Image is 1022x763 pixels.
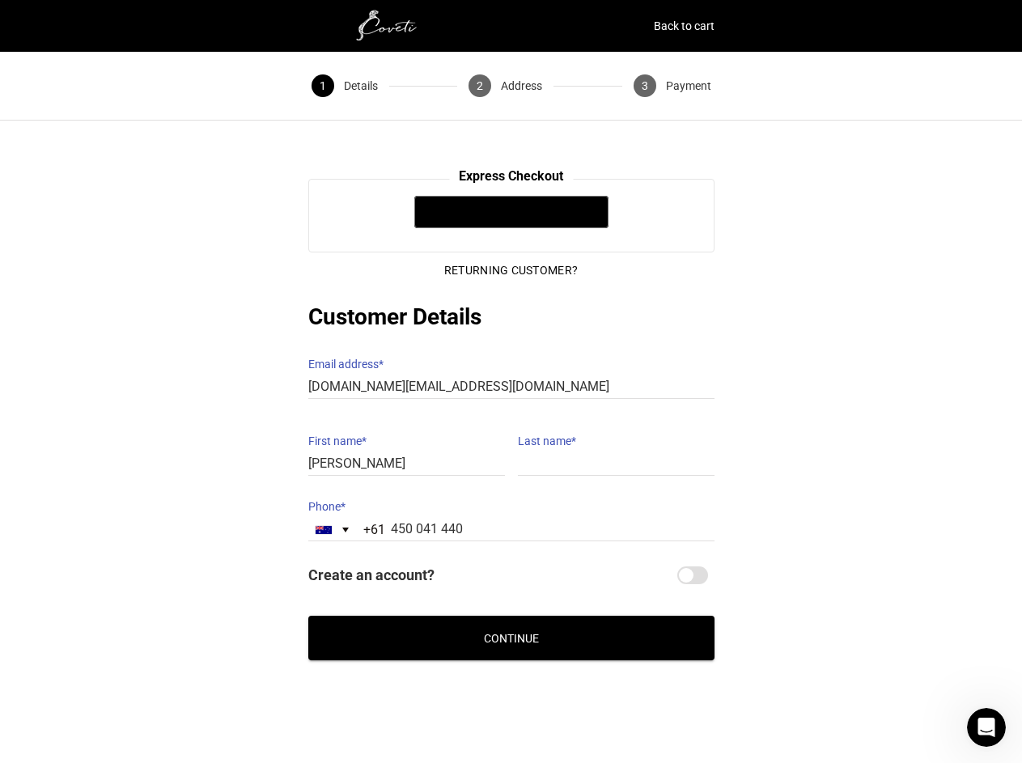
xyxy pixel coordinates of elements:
span: Details [344,74,378,97]
label: Last name [518,430,715,452]
label: Email address [308,353,715,375]
div: +61 [363,517,385,543]
input: Create an account? [677,566,708,584]
h2: Customer Details [308,301,715,333]
input: 412 345 678 [308,518,715,541]
img: white1.png [308,10,470,42]
span: Create an account? [308,561,674,590]
span: Address [501,74,542,97]
button: Returning Customer? [431,252,591,288]
span: 2 [469,74,491,97]
button: 3 Payment [622,52,723,120]
button: 2 Address [457,52,553,120]
label: Phone [308,495,715,518]
button: Selected country [309,519,385,540]
a: Back to cart [654,15,715,37]
span: Payment [666,74,711,97]
span: 1 [312,74,334,97]
button: Pay with GPay [414,196,609,228]
span: 3 [634,74,656,97]
iframe: Intercom live chat [967,708,1006,747]
label: First name [308,430,505,452]
button: Continue [308,616,715,660]
button: 1 Details [300,52,389,120]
